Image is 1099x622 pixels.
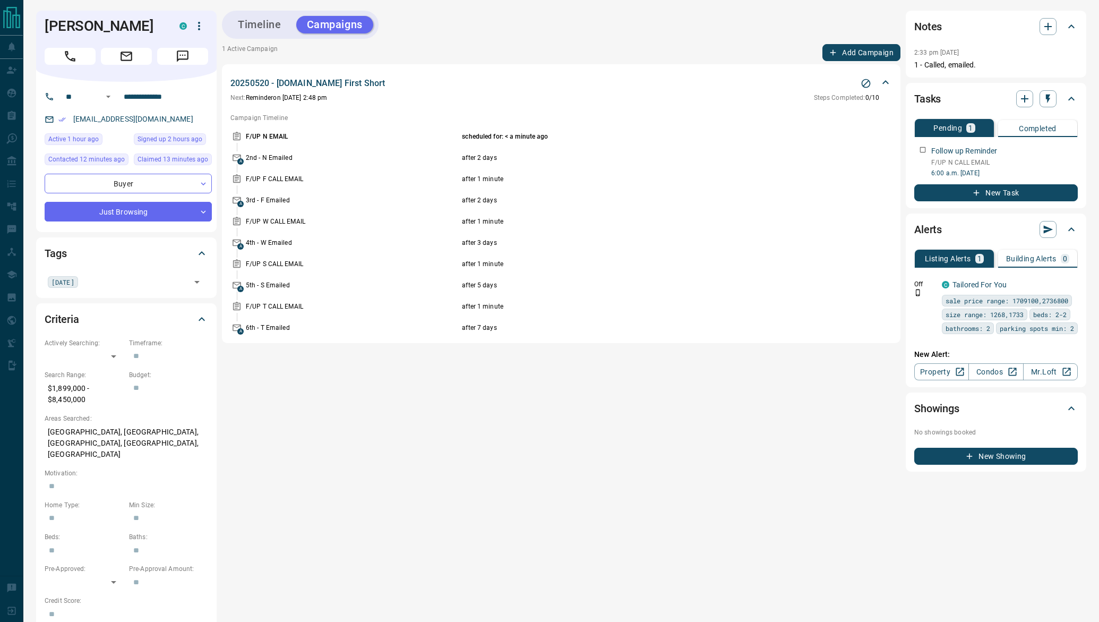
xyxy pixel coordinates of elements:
[914,86,1078,112] div: Tasks
[462,174,818,184] p: after 1 minute
[237,158,244,165] span: A
[45,174,212,193] div: Buyer
[246,238,459,248] p: 4th - W Emailed
[858,75,874,91] button: Stop Campaign
[45,468,208,478] p: Motivation:
[946,309,1024,320] span: size range: 1268,1733
[246,259,459,269] p: F/UP S CALL EMAIL
[45,380,124,408] p: $1,899,000 - $8,450,000
[931,168,1078,178] p: 6:00 a.m. [DATE]
[45,370,124,380] p: Search Range:
[179,22,187,30] div: condos.ca
[237,286,244,292] span: A
[246,132,459,141] p: F/UP N EMAIL
[1019,125,1057,132] p: Completed
[952,280,1007,289] a: Tailored For You
[45,245,66,262] h2: Tags
[237,201,244,207] span: A
[1063,255,1067,262] p: 0
[814,94,865,101] span: Steps Completed:
[45,306,208,332] div: Criteria
[102,90,115,103] button: Open
[129,532,208,542] p: Baths:
[1033,309,1067,320] span: beds: 2-2
[138,154,208,165] span: Claimed 13 minutes ago
[45,338,124,348] p: Actively Searching:
[246,302,459,311] p: F/UP T CALL EMAIL
[977,255,982,262] p: 1
[462,132,818,141] p: scheduled for: < a minute ago
[914,184,1078,201] button: New Task
[946,295,1068,306] span: sale price range: 1709100,2736800
[45,423,208,463] p: [GEOGRAPHIC_DATA], [GEOGRAPHIC_DATA], [GEOGRAPHIC_DATA], [GEOGRAPHIC_DATA], [GEOGRAPHIC_DATA]
[45,18,164,35] h1: [PERSON_NAME]
[157,48,208,65] span: Message
[462,280,818,290] p: after 5 days
[230,113,892,123] p: Campaign Timeline
[246,174,459,184] p: F/UP F CALL EMAIL
[296,16,373,33] button: Campaigns
[227,16,292,33] button: Timeline
[1000,323,1074,334] span: parking spots min: 2
[914,400,959,417] h2: Showings
[45,154,128,168] div: Thu Aug 14 2025
[462,302,818,311] p: after 1 minute
[129,500,208,510] p: Min Size:
[45,311,79,328] h2: Criteria
[246,153,459,163] p: 2nd - N Emailed
[51,277,74,287] span: [DATE]
[246,195,459,205] p: 3rd - F Emailed
[968,363,1023,380] a: Condos
[45,202,212,221] div: Just Browsing
[914,217,1078,242] div: Alerts
[968,124,973,132] p: 1
[129,338,208,348] p: Timeframe:
[138,134,202,144] span: Signed up 2 hours ago
[45,532,124,542] p: Beds:
[48,154,125,165] span: Contacted 12 minutes ago
[134,154,212,168] div: Thu Aug 14 2025
[45,48,96,65] span: Call
[462,217,818,226] p: after 1 minute
[914,448,1078,465] button: New Showing
[462,238,818,248] p: after 3 days
[822,44,900,61] button: Add Campaign
[914,289,922,296] svg: Push Notification Only
[914,90,941,107] h2: Tasks
[45,414,208,423] p: Areas Searched:
[942,281,949,288] div: condos.ca
[914,363,969,380] a: Property
[914,349,1078,360] p: New Alert:
[45,133,128,148] div: Thu Aug 14 2025
[129,370,208,380] p: Budget:
[190,275,204,289] button: Open
[129,564,208,574] p: Pre-Approval Amount:
[462,259,818,269] p: after 1 minute
[931,146,997,157] p: Follow up Reminder
[73,115,193,123] a: [EMAIL_ADDRESS][DOMAIN_NAME]
[237,328,244,335] span: A
[246,323,459,333] p: 6th - T Emailed
[814,93,879,103] p: 0 / 10
[914,18,942,35] h2: Notes
[462,153,818,163] p: after 2 days
[933,124,962,132] p: Pending
[946,323,990,334] span: bathrooms: 2
[462,195,818,205] p: after 2 days
[462,323,818,333] p: after 7 days
[45,596,208,606] p: Credit Score:
[914,59,1078,71] p: 1 - Called, emailed.
[58,116,66,123] svg: Email Verified
[914,14,1078,39] div: Notes
[914,279,935,289] p: Off
[45,500,124,510] p: Home Type:
[230,77,385,90] p: 20250520 - [DOMAIN_NAME] First Short
[931,158,1078,167] p: F/UP N CALL EMAIL
[1006,255,1057,262] p: Building Alerts
[1023,363,1078,380] a: Mr.Loft
[222,44,278,61] p: 1 Active Campaign
[230,94,246,101] span: Next:
[914,221,942,238] h2: Alerts
[230,93,327,103] p: Reminder on [DATE] 2:48 pm
[914,396,1078,421] div: Showings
